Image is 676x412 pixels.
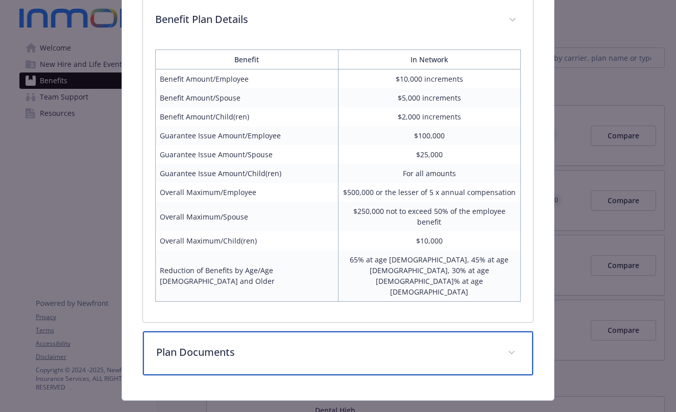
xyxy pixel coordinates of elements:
[155,12,496,27] p: Benefit Plan Details
[156,231,338,250] td: Overall Maximum/Child(ren)
[156,183,338,202] td: Overall Maximum/Employee
[338,126,520,145] td: $100,000
[338,202,520,231] td: $250,000 not to exceed 50% of the employee benefit
[156,50,338,69] th: Benefit
[156,69,338,89] td: Benefit Amount/Employee
[338,183,520,202] td: $500,000 or the lesser of 5 x annual compensation
[156,88,338,107] td: Benefit Amount/Spouse
[338,145,520,164] td: $25,000
[338,231,520,250] td: $10,000
[338,88,520,107] td: $5,000 increments
[338,69,520,89] td: $10,000 increments
[338,250,520,302] td: 65% at age [DEMOGRAPHIC_DATA], 45% at age [DEMOGRAPHIC_DATA], 30% at age [DEMOGRAPHIC_DATA]% at a...
[338,107,520,126] td: $2,000 increments
[338,164,520,183] td: For all amounts
[143,331,533,375] div: Plan Documents
[156,202,338,231] td: Overall Maximum/Spouse
[156,164,338,183] td: Guarantee Issue Amount/Child(ren)
[338,50,520,69] th: In Network
[156,145,338,164] td: Guarantee Issue Amount/Spouse
[156,107,338,126] td: Benefit Amount/Child(ren)
[156,345,495,360] p: Plan Documents
[156,250,338,302] td: Reduction of Benefits by Age/Age [DEMOGRAPHIC_DATA] and Older
[156,126,338,145] td: Guarantee Issue Amount/Employee
[143,41,533,322] div: Benefit Plan Details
